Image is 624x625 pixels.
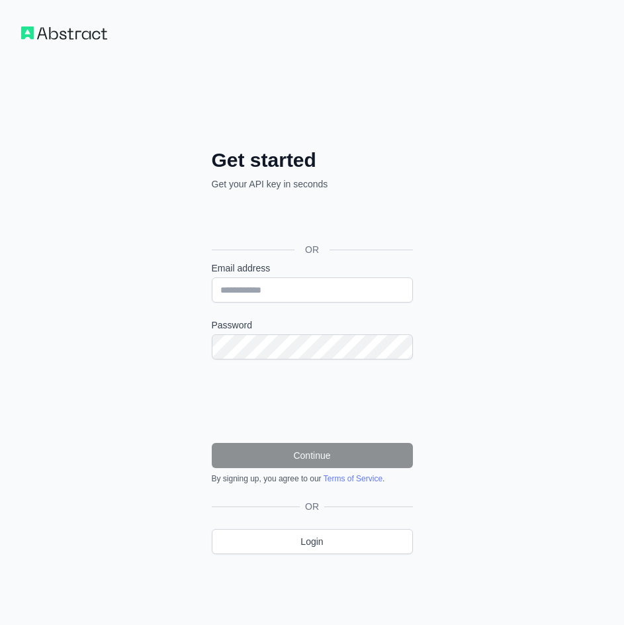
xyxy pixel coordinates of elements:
span: OR [300,500,324,513]
iframe: reCAPTCHA [212,375,413,427]
p: Get your API key in seconds [212,177,413,191]
img: Workflow [21,26,107,40]
a: Login [212,529,413,554]
label: Email address [212,262,413,275]
div: By signing up, you agree to our . [212,473,413,484]
label: Password [212,318,413,332]
h2: Get started [212,148,413,172]
button: Continue [212,443,413,468]
a: Terms of Service [324,474,382,483]
iframe: Sign in with Google Button [205,205,417,234]
span: OR [294,243,330,256]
